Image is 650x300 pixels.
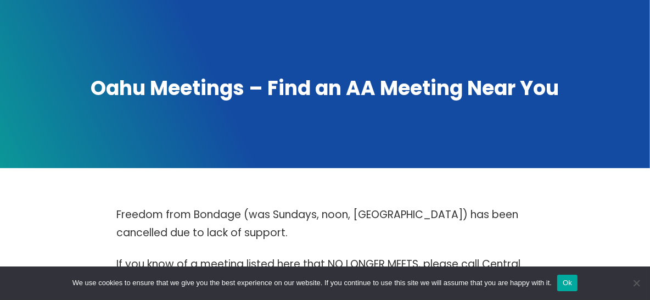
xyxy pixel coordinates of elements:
[631,277,642,288] span: No
[116,205,534,242] p: Freedom from Bondage (was Sundays, noon, [GEOGRAPHIC_DATA]) has been cancelled due to lack of sup...
[72,277,552,288] span: We use cookies to ensure that we give you the best experience on our website. If you continue to ...
[557,275,578,291] button: Ok
[10,75,640,102] h1: Oahu Meetings – Find an AA Meeting Near You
